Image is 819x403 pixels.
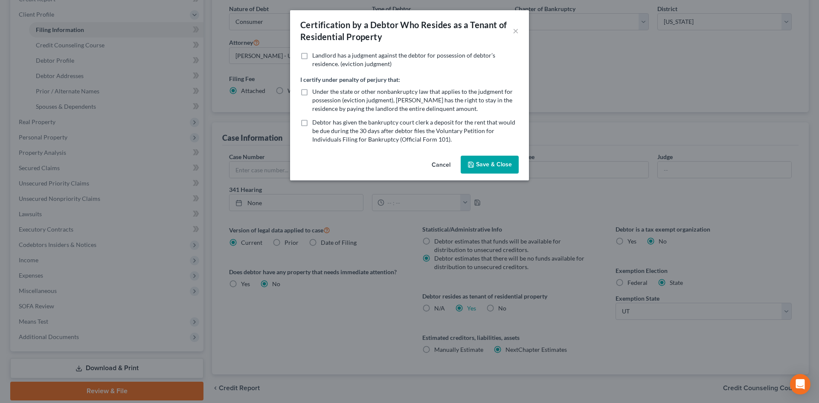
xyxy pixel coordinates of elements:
label: I certify under penalty of perjury that: [300,75,400,84]
button: Save & Close [461,156,519,174]
button: × [513,26,519,36]
div: Certification by a Debtor Who Resides as a Tenant of Residential Property [300,19,513,43]
span: Debtor has given the bankruptcy court clerk a deposit for the rent that would be due during the 3... [312,119,515,143]
div: Open Intercom Messenger [790,374,810,394]
button: Cancel [425,157,457,174]
span: Under the state or other nonbankruptcy law that applies to the judgment for possession (eviction ... [312,88,513,112]
span: Landlord has a judgment against the debtor for possession of debtor’s residence. (eviction judgment) [312,52,495,67]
